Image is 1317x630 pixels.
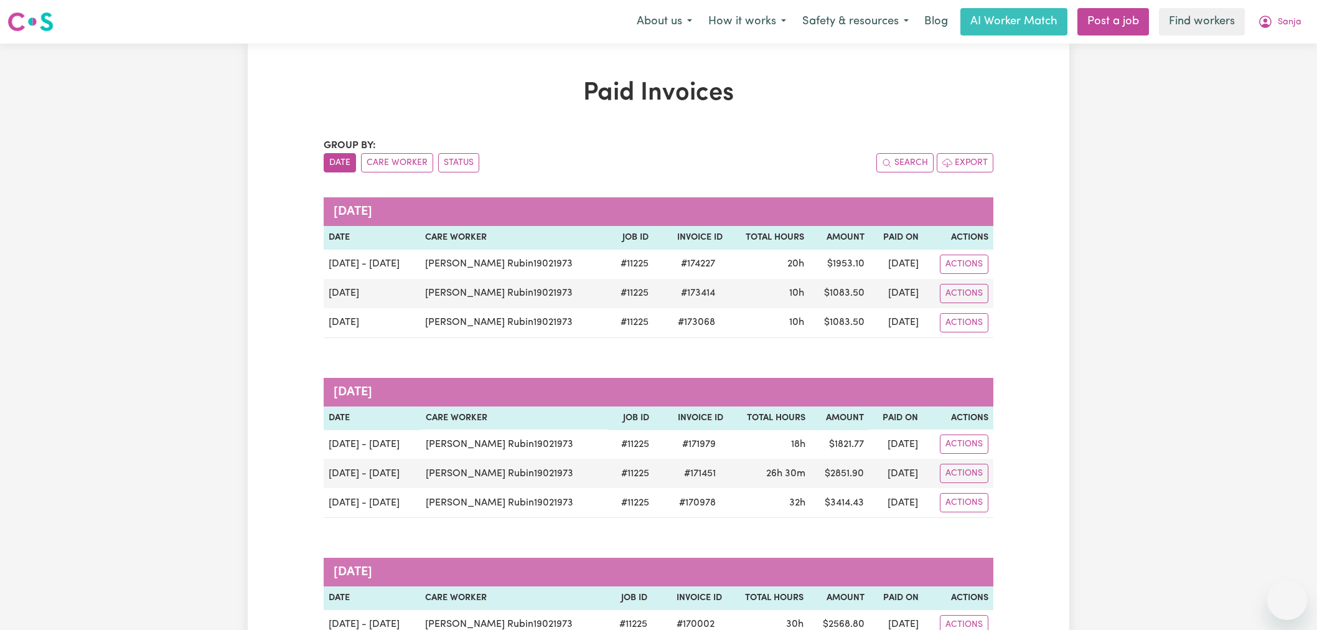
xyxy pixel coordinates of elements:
a: Blog [917,8,955,35]
td: [DATE] [324,308,420,338]
caption: [DATE] [324,378,993,407]
img: Careseekers logo [7,11,54,33]
td: $ 1953.10 [809,250,869,279]
td: [DATE] - [DATE] [324,430,421,459]
span: # 173068 [670,315,723,330]
th: Actions [924,586,993,610]
td: $ 1083.50 [809,308,869,338]
th: Paid On [869,226,924,250]
th: Total Hours [727,586,808,610]
caption: [DATE] [324,558,993,586]
td: [DATE] [869,279,924,308]
caption: [DATE] [324,197,993,226]
td: [DATE] - [DATE] [324,250,420,279]
button: My Account [1250,9,1310,35]
td: [DATE] [869,430,923,459]
iframe: Button to launch messaging window [1267,580,1307,620]
td: # 11225 [608,279,654,308]
th: Amount [810,407,869,430]
span: # 173414 [673,286,723,301]
th: Actions [923,407,993,430]
th: Care Worker [420,586,607,610]
th: Paid On [869,407,923,430]
th: Actions [924,226,993,250]
button: About us [629,9,700,35]
td: $ 3414.43 [810,488,869,518]
th: Invoice ID [654,226,728,250]
td: [DATE] - [DATE] [324,459,421,488]
span: Group by: [324,141,376,151]
h1: Paid Invoices [324,78,993,108]
td: # 11225 [608,308,654,338]
td: [PERSON_NAME] Rubin19021973 [421,488,609,518]
button: Actions [940,313,988,332]
th: Care Worker [420,226,608,250]
th: Job ID [608,226,654,250]
span: 10 hours [789,317,804,327]
button: sort invoices by date [324,153,356,172]
th: Date [324,586,420,610]
a: Post a job [1077,8,1149,35]
span: 18 hours [791,440,805,449]
th: Invoice ID [652,586,727,610]
th: Amount [808,586,870,610]
span: # 171451 [677,466,723,481]
td: [DATE] [869,308,924,338]
td: [DATE] [869,459,923,488]
td: [DATE] [869,488,923,518]
th: Job ID [607,586,652,610]
button: Actions [940,464,988,483]
th: Total Hours [728,407,810,430]
td: [PERSON_NAME] Rubin19021973 [420,279,608,308]
button: Search [876,153,934,172]
span: 32 hours [789,498,805,508]
button: Actions [940,284,988,303]
button: sort invoices by care worker [361,153,433,172]
a: AI Worker Match [960,8,1067,35]
td: [PERSON_NAME] Rubin19021973 [421,430,609,459]
th: Date [324,407,421,430]
th: Invoice ID [654,407,728,430]
span: # 171979 [675,437,723,452]
td: [PERSON_NAME] Rubin19021973 [420,308,608,338]
a: Find workers [1159,8,1245,35]
th: Date [324,226,420,250]
button: Safety & resources [794,9,917,35]
button: Actions [940,435,988,454]
td: [PERSON_NAME] Rubin19021973 [420,250,608,279]
td: $ 2851.90 [810,459,869,488]
span: # 170978 [672,496,723,510]
td: [DATE] [869,250,924,279]
button: Actions [940,255,988,274]
td: [DATE] - [DATE] [324,488,421,518]
th: Job ID [609,407,654,430]
td: # 11225 [609,459,654,488]
span: 26 hours 30 minutes [766,469,805,479]
span: 30 hours [786,619,804,629]
td: [DATE] [324,279,420,308]
span: 10 hours [789,288,804,298]
button: Actions [940,493,988,512]
span: 20 hours [787,259,804,269]
td: $ 1821.77 [810,430,869,459]
span: # 174227 [673,256,723,271]
th: Paid On [869,586,924,610]
td: # 11225 [609,430,654,459]
button: sort invoices by paid status [438,153,479,172]
td: [PERSON_NAME] Rubin19021973 [421,459,609,488]
th: Care Worker [421,407,609,430]
td: # 11225 [608,250,654,279]
th: Total Hours [728,226,809,250]
span: Sanja [1278,16,1301,29]
td: $ 1083.50 [809,279,869,308]
a: Careseekers logo [7,7,54,36]
td: # 11225 [609,488,654,518]
button: How it works [700,9,794,35]
th: Amount [809,226,869,250]
button: Export [937,153,993,172]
